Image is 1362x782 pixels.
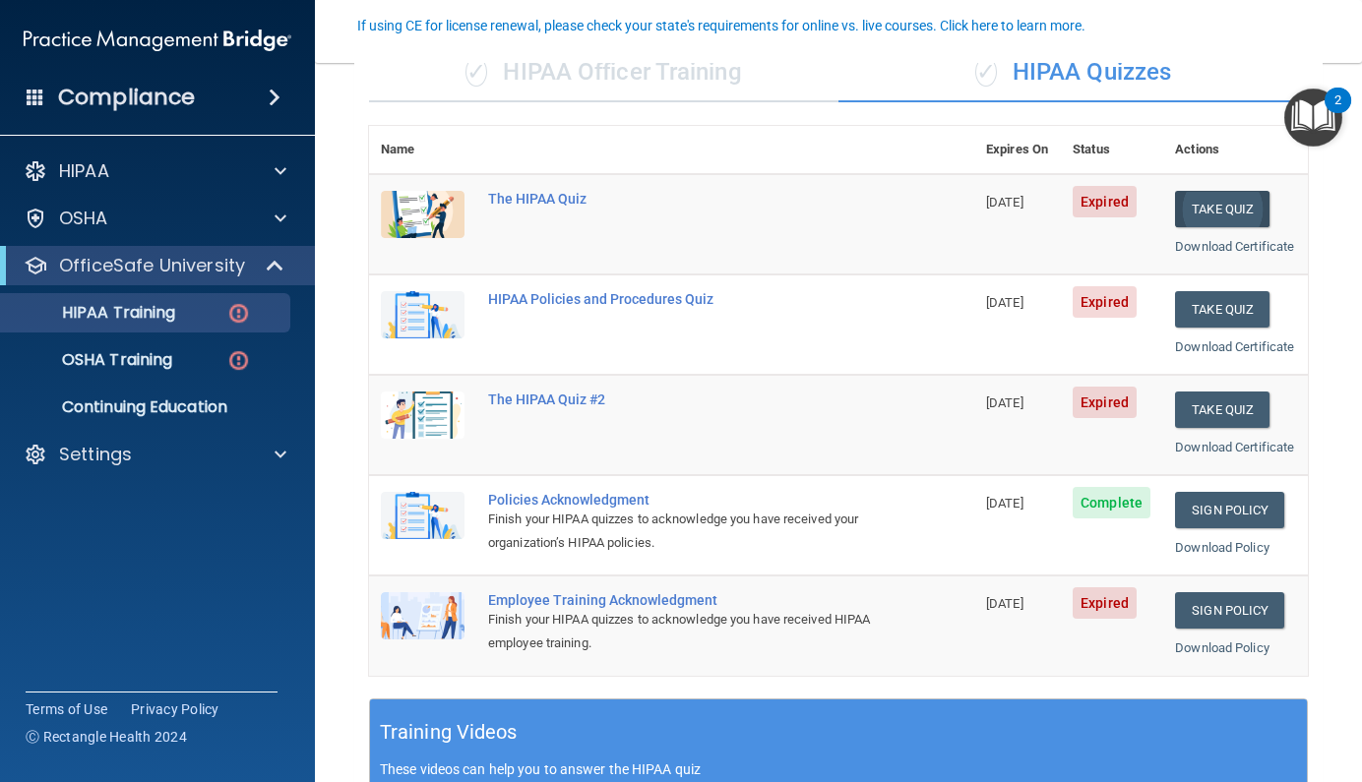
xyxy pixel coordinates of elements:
[226,301,251,326] img: danger-circle.6113f641.png
[1175,239,1294,254] a: Download Certificate
[488,191,876,207] div: The HIPAA Quiz
[24,443,286,466] a: Settings
[59,159,109,183] p: HIPAA
[1175,492,1284,528] a: Sign Policy
[226,348,251,373] img: danger-circle.6113f641.png
[24,21,291,60] img: PMB logo
[26,699,107,719] a: Terms of Use
[1175,640,1269,655] a: Download Policy
[986,395,1023,410] span: [DATE]
[488,391,876,407] div: The HIPAA Quiz #2
[1073,387,1137,418] span: Expired
[986,496,1023,511] span: [DATE]
[24,254,285,277] a: OfficeSafe University
[1073,487,1150,518] span: Complete
[465,57,487,87] span: ✓
[1175,339,1294,354] a: Download Certificate
[1073,587,1137,619] span: Expired
[1073,286,1137,318] span: Expired
[24,207,286,230] a: OSHA
[1175,291,1269,328] button: Take Quiz
[488,492,876,508] div: Policies Acknowledgment
[13,303,175,323] p: HIPAA Training
[380,761,1297,777] p: These videos can help you to answer the HIPAA quiz
[1284,89,1342,147] button: Open Resource Center, 2 new notifications
[986,195,1023,210] span: [DATE]
[26,727,187,747] span: Ⓒ Rectangle Health 2024
[13,350,172,370] p: OSHA Training
[380,715,518,750] h5: Training Videos
[1175,540,1269,555] a: Download Policy
[986,295,1023,310] span: [DATE]
[59,443,132,466] p: Settings
[1163,126,1308,174] th: Actions
[975,57,997,87] span: ✓
[1061,126,1163,174] th: Status
[974,126,1061,174] th: Expires On
[986,596,1023,611] span: [DATE]
[369,126,476,174] th: Name
[58,84,195,111] h4: Compliance
[838,43,1308,102] div: HIPAA Quizzes
[354,16,1088,35] button: If using CE for license renewal, please check your state's requirements for online vs. live cours...
[488,291,876,307] div: HIPAA Policies and Procedures Quiz
[24,159,286,183] a: HIPAA
[1175,391,1269,428] button: Take Quiz
[1021,642,1338,721] iframe: Drift Widget Chat Controller
[131,699,219,719] a: Privacy Policy
[13,397,281,417] p: Continuing Education
[1175,191,1269,227] button: Take Quiz
[488,608,876,655] div: Finish your HIPAA quizzes to acknowledge you have received HIPAA employee training.
[1175,440,1294,454] a: Download Certificate
[1175,592,1284,629] a: Sign Policy
[369,43,838,102] div: HIPAA Officer Training
[357,19,1085,32] div: If using CE for license renewal, please check your state's requirements for online vs. live cours...
[488,508,876,555] div: Finish your HIPAA quizzes to acknowledge you have received your organization’s HIPAA policies.
[1073,186,1137,217] span: Expired
[1334,100,1341,126] div: 2
[59,207,108,230] p: OSHA
[488,592,876,608] div: Employee Training Acknowledgment
[59,254,245,277] p: OfficeSafe University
